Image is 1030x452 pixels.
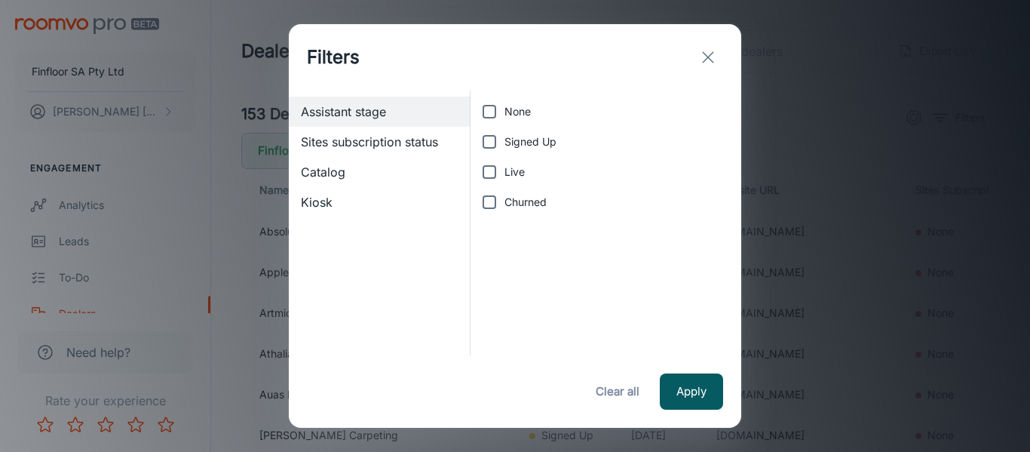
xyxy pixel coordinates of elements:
[660,374,723,410] button: Apply
[693,42,723,72] button: exit
[301,103,458,121] span: Assistant stage
[504,134,556,150] span: Signed Up
[289,127,470,157] div: Sites subscription status
[301,133,458,151] span: Sites subscription status
[504,164,525,180] span: Live
[504,103,531,120] span: None
[289,187,470,217] div: Kiosk
[289,157,470,187] div: Catalog
[301,193,458,211] span: Kiosk
[301,163,458,181] span: Catalog
[587,374,648,410] button: Clear all
[307,44,360,71] h1: Filters
[289,97,470,127] div: Assistant stage
[504,194,547,211] span: Churned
